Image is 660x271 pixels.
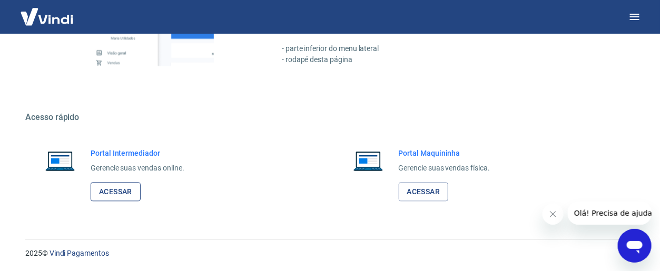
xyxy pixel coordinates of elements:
[50,249,109,258] a: Vindi Pagamentos
[25,113,635,123] h5: Acesso rápido
[91,163,184,174] p: Gerencie suas vendas online.
[6,7,88,16] span: Olá! Precisa de ajuda?
[13,1,81,33] img: Vindi
[399,183,449,202] a: Acessar
[543,204,564,225] iframe: Fechar mensagem
[282,55,609,66] p: - rodapé desta página
[38,148,82,174] img: Imagem de um notebook aberto
[91,183,141,202] a: Acessar
[91,148,184,159] h6: Portal Intermediador
[399,148,490,159] h6: Portal Maquininha
[399,163,490,174] p: Gerencie suas vendas física.
[568,202,652,225] iframe: Mensagem da empresa
[346,148,390,174] img: Imagem de um notebook aberto
[282,44,609,55] p: - parte inferior do menu lateral
[618,229,652,263] iframe: Botão para abrir a janela de mensagens
[25,248,635,259] p: 2025 ©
